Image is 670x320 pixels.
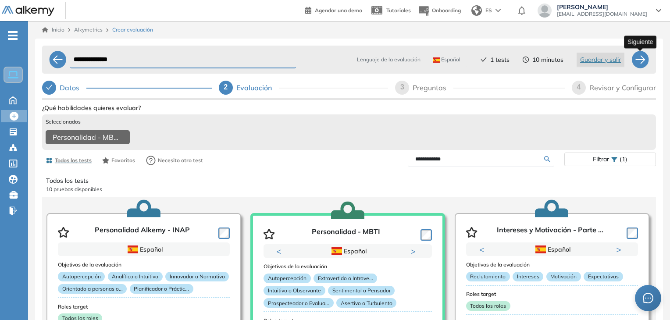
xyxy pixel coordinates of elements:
p: Asertivo o Turbulento [336,298,396,308]
img: world [471,5,482,16]
span: Todos los tests [55,156,92,164]
button: Next [616,245,625,254]
div: Preguntas [413,81,453,95]
p: Expectativas [584,272,623,281]
p: Innovador o Normativo [165,272,229,281]
span: Necesito otro test [158,156,203,164]
span: Seleccionados [46,118,81,126]
span: check [46,84,53,91]
p: Extrovertido o Introve... [314,274,377,283]
span: 1 tests [490,55,510,64]
i: - [8,35,18,36]
div: Español [89,245,199,254]
span: clock-circle [523,57,529,63]
button: 2 [550,256,557,258]
p: Personalidad Alkemy - INAP [95,226,190,239]
span: 3 [400,83,404,91]
h3: Objetivos de la evaluación [264,263,432,270]
button: 1 [536,256,547,258]
span: 10 minutos [532,55,563,64]
p: 10 pruebas disponibles [46,185,652,193]
p: Todos los tests [46,176,652,185]
a: Inicio [42,26,64,34]
span: Crear evaluación [112,26,153,34]
img: arrow [495,9,501,12]
img: ESP [128,245,138,253]
span: Lenguaje de la evaluación [357,56,421,64]
h3: Objetivos de la evaluación [466,262,638,268]
span: check [481,57,487,63]
div: Revisar y Configurar [589,81,656,95]
span: (1) [620,153,627,166]
span: 4 [577,83,581,91]
p: Sentimental o Pensador [328,286,395,295]
p: Reclutamiento [466,272,510,281]
span: [PERSON_NAME] [557,4,647,11]
button: 1 [332,258,342,260]
img: ESP [535,245,546,253]
p: Autopercepción [264,274,310,283]
div: Español [294,246,402,256]
img: Logo [2,6,54,17]
div: 3Preguntas [395,81,565,95]
span: Tutoriales [386,7,411,14]
p: Orientado a personas o... [58,284,127,294]
p: Prospecteador o Evalua... [264,298,333,308]
span: 2 [224,83,228,91]
div: Datos [42,81,212,95]
p: Intuitivo o Observante [264,286,325,295]
span: Español [433,56,460,63]
button: 2 [346,258,353,260]
span: Filtrar [593,153,609,166]
img: ESP [433,57,440,63]
span: ¿Qué habilidades quieres evaluar? [42,103,141,113]
p: Autopercepción [58,272,105,281]
div: Datos [60,81,86,95]
span: message [643,293,653,303]
img: ESP [331,247,342,255]
p: Todos los roles [466,301,510,311]
h3: Roles target [466,291,638,297]
p: Motivación [546,272,581,281]
button: Favoritos [99,153,139,168]
span: ES [485,7,492,14]
span: [EMAIL_ADDRESS][DOMAIN_NAME] [557,11,647,18]
p: Personalidad - MBTI [312,228,380,241]
button: Onboarding [418,1,461,20]
div: Español [497,245,607,254]
button: 3 [356,258,364,260]
button: Todos los tests [42,153,95,168]
div: 4Revisar y Configurar [572,81,656,95]
span: Personalidad - MBTI [53,132,119,142]
button: Necesito otro test [142,152,207,169]
button: 3 [561,256,568,258]
button: Previous [276,247,285,256]
span: Guardar y salir [580,55,621,64]
a: Agendar una demo [305,4,362,15]
p: Intereses [513,272,543,281]
h3: Objetivos de la evaluación [58,262,230,268]
span: Onboarding [432,7,461,14]
div: 2Evaluación [219,81,388,95]
span: Favoritos [111,156,135,164]
p: Analítico o Intuitivo [108,272,163,281]
button: Next [410,247,419,256]
button: Guardar y salir [577,53,624,67]
button: Previous [479,245,488,254]
p: Intereses y Motivación - Parte ... [497,226,603,239]
h3: Roles target [58,304,230,310]
p: Siguiente [627,37,653,46]
div: Evaluación [236,81,279,95]
span: Agendar una demo [315,7,362,14]
p: Planificador o Práctic... [130,284,193,294]
span: Alkymetrics [74,26,103,33]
